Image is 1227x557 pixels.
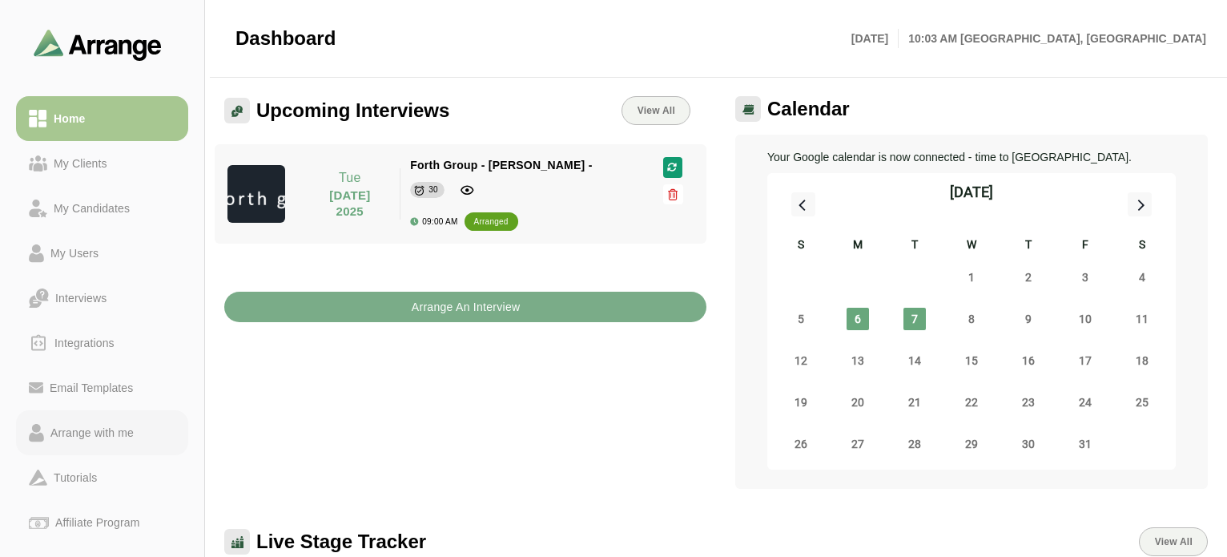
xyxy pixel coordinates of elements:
[410,159,592,172] span: Forth Group - [PERSON_NAME] -
[960,433,983,455] span: Wednesday, October 29, 2025
[960,349,983,372] span: Wednesday, October 15, 2025
[790,349,812,372] span: Sunday, October 12, 2025
[790,308,812,330] span: Sunday, October 5, 2025
[847,391,869,414] span: Monday, October 20, 2025
[1074,308,1096,330] span: Friday, October 10, 2025
[903,349,926,372] span: Tuesday, October 14, 2025
[1074,349,1096,372] span: Friday, October 17, 2025
[1017,391,1040,414] span: Thursday, October 23, 2025
[851,29,899,48] p: [DATE]
[1114,236,1171,256] div: S
[847,433,869,455] span: Monday, October 27, 2025
[1074,266,1096,289] span: Friday, October 3, 2025
[1154,536,1193,547] span: View All
[622,96,690,125] a: View All
[44,244,105,263] div: My Users
[1074,433,1096,455] span: Friday, October 31, 2025
[1131,308,1153,330] span: Saturday, October 11, 2025
[16,455,188,500] a: Tutorials
[960,391,983,414] span: Wednesday, October 22, 2025
[47,154,114,173] div: My Clients
[903,308,926,330] span: Tuesday, October 7, 2025
[1074,391,1096,414] span: Friday, October 24, 2025
[34,29,162,60] img: arrangeai-name-small-logo.4d2b8aee.svg
[474,214,509,230] div: arranged
[16,410,188,455] a: Arrange with me
[943,236,1000,256] div: W
[47,199,136,218] div: My Candidates
[1017,308,1040,330] span: Thursday, October 9, 2025
[16,231,188,276] a: My Users
[47,109,91,128] div: Home
[1057,236,1114,256] div: F
[1000,236,1057,256] div: T
[1139,527,1208,556] button: View All
[772,236,829,256] div: S
[16,365,188,410] a: Email Templates
[767,147,1176,167] p: Your Google calendar is now connected - time to [GEOGRAPHIC_DATA].
[899,29,1206,48] p: 10:03 AM [GEOGRAPHIC_DATA], [GEOGRAPHIC_DATA]
[16,321,188,365] a: Integrations
[16,96,188,141] a: Home
[16,186,188,231] a: My Candidates
[767,97,850,121] span: Calendar
[903,433,926,455] span: Tuesday, October 28, 2025
[16,500,188,545] a: Affiliate Program
[847,349,869,372] span: Monday, October 13, 2025
[43,378,139,398] div: Email Templates
[235,26,336,50] span: Dashboard
[49,289,113,308] div: Interviews
[960,266,983,289] span: Wednesday, October 1, 2025
[49,513,146,532] div: Affiliate Program
[44,423,140,442] div: Arrange with me
[428,182,438,198] div: 30
[1131,391,1153,414] span: Saturday, October 25, 2025
[829,236,886,256] div: M
[886,236,943,256] div: T
[1017,349,1040,372] span: Thursday, October 16, 2025
[411,292,521,322] b: Arrange An Interview
[227,165,285,223] img: Screenshot-2025-07-15-124054.png
[637,105,675,116] span: View All
[847,308,869,330] span: Monday, October 6, 2025
[950,181,993,204] div: [DATE]
[960,308,983,330] span: Wednesday, October 8, 2025
[1017,433,1040,455] span: Thursday, October 30, 2025
[48,333,121,353] div: Integrations
[47,468,103,487] div: Tutorials
[256,530,426,554] span: Live Stage Tracker
[903,391,926,414] span: Tuesday, October 21, 2025
[224,292,706,322] button: Arrange An Interview
[790,391,812,414] span: Sunday, October 19, 2025
[256,99,449,123] span: Upcoming Interviews
[16,141,188,186] a: My Clients
[1131,266,1153,289] span: Saturday, October 4, 2025
[16,276,188,321] a: Interviews
[309,168,390,188] p: Tue
[1017,266,1040,289] span: Thursday, October 2, 2025
[1131,349,1153,372] span: Saturday, October 18, 2025
[309,188,390,220] p: [DATE] 2025
[410,217,457,226] div: 09:00 AM
[790,433,812,455] span: Sunday, October 26, 2025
